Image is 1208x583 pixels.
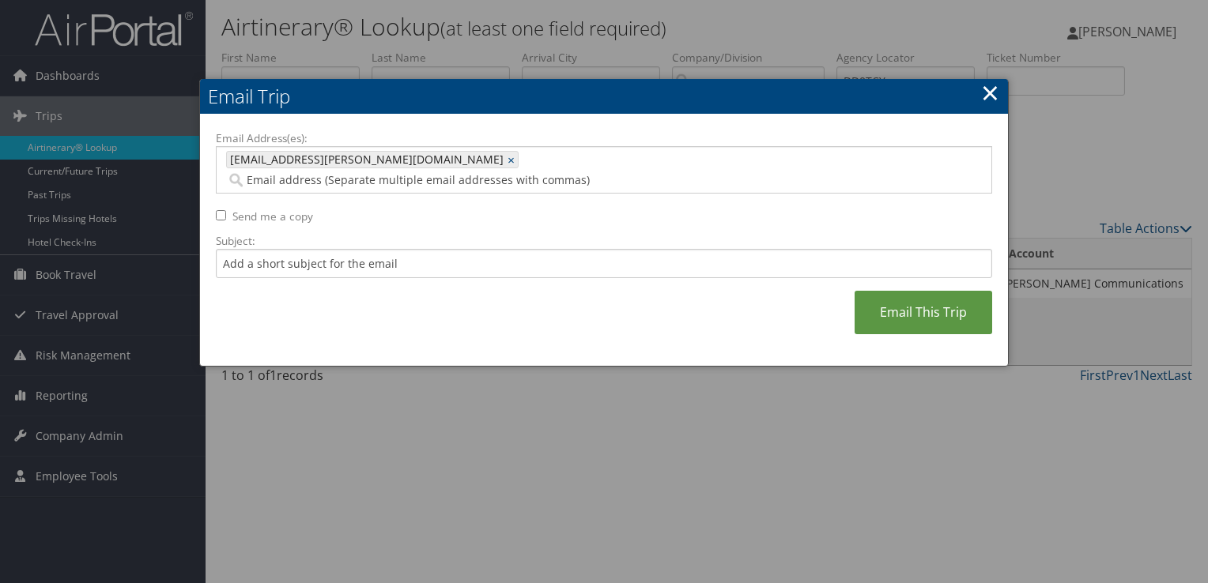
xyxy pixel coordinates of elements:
span: [EMAIL_ADDRESS][PERSON_NAME][DOMAIN_NAME] [227,152,504,167]
a: × [508,152,518,167]
h2: Email Trip [200,79,1008,114]
a: × [981,77,999,108]
a: Email This Trip [855,291,992,334]
input: Email address (Separate multiple email addresses with commas) [226,172,832,188]
input: Add a short subject for the email [216,249,992,278]
label: Email Address(es): [216,130,992,146]
label: Subject: [216,233,992,249]
label: Send me a copy [232,209,313,224]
